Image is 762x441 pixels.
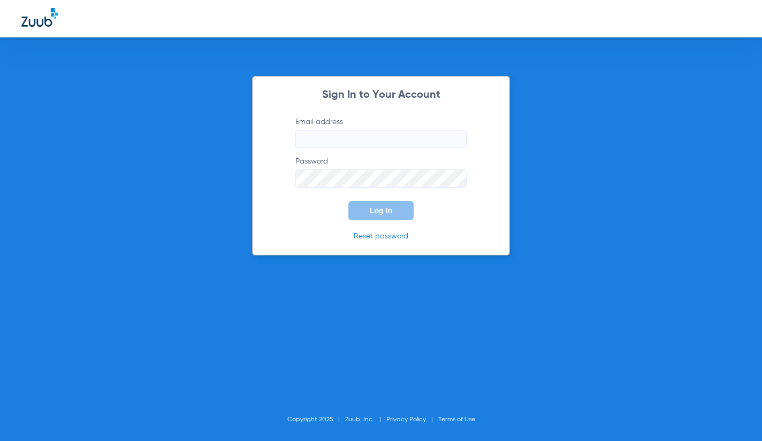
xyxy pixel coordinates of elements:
span: Log In [370,206,392,215]
a: Reset password [354,233,408,240]
li: Copyright 2025 [287,414,345,425]
img: Zuub Logo [21,8,58,27]
a: Privacy Policy [386,416,426,423]
a: Terms of Use [438,416,475,423]
label: Email address [295,117,467,148]
input: Email address [295,130,467,148]
li: Zuub, Inc. [345,414,386,425]
input: Password [295,169,467,188]
label: Password [295,156,467,188]
button: Log In [348,201,414,220]
h2: Sign In to Your Account [279,90,483,100]
iframe: Chat Widget [708,390,762,441]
